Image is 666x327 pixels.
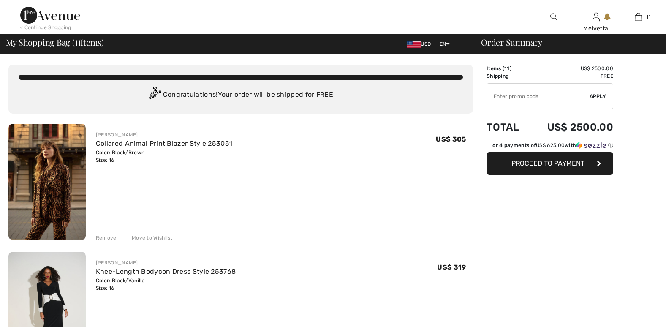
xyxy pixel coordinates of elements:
div: Melvetta [575,24,617,33]
span: USD [407,41,434,47]
img: US Dollar [407,41,421,48]
span: 11 [504,65,510,71]
div: Color: Black/Brown Size: 16 [96,149,232,164]
td: Free [528,72,613,80]
input: Promo code [487,84,590,109]
span: US$ 319 [437,263,466,271]
button: Proceed to Payment [487,152,613,175]
span: 11 [646,13,651,21]
div: Move to Wishlist [125,234,173,242]
img: My Bag [635,12,642,22]
td: US$ 2500.00 [528,113,613,142]
a: Sign In [593,13,600,21]
div: [PERSON_NAME] [96,259,236,267]
span: My Shopping Bag ( Items) [6,38,104,46]
td: US$ 2500.00 [528,65,613,72]
div: or 4 payments ofUS$ 625.00withSezzle Click to learn more about Sezzle [487,142,613,152]
span: Apply [590,93,606,100]
span: US$ 625.00 [536,142,565,148]
img: Sezzle [576,142,606,149]
a: Collared Animal Print Blazer Style 253051 [96,139,232,147]
img: Congratulation2.svg [146,87,163,104]
div: Remove [96,234,117,242]
td: Total [487,113,528,142]
div: [PERSON_NAME] [96,131,232,139]
div: Congratulations! Your order will be shipped for FREE! [19,87,463,104]
span: Proceed to Payment [511,159,584,167]
img: search the website [550,12,557,22]
img: My Info [593,12,600,22]
span: US$ 305 [436,135,466,143]
div: Color: Black/Vanilla Size: 16 [96,277,236,292]
a: 11 [617,12,659,22]
div: < Continue Shopping [20,24,71,31]
div: Order Summary [471,38,661,46]
td: Shipping [487,72,528,80]
td: Items ( ) [487,65,528,72]
a: Knee-Length Bodycon Dress Style 253768 [96,267,236,275]
img: 1ère Avenue [20,7,80,24]
span: 11 [75,36,81,47]
div: or 4 payments of with [492,142,613,149]
span: EN [440,41,450,47]
img: Collared Animal Print Blazer Style 253051 [8,124,86,240]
